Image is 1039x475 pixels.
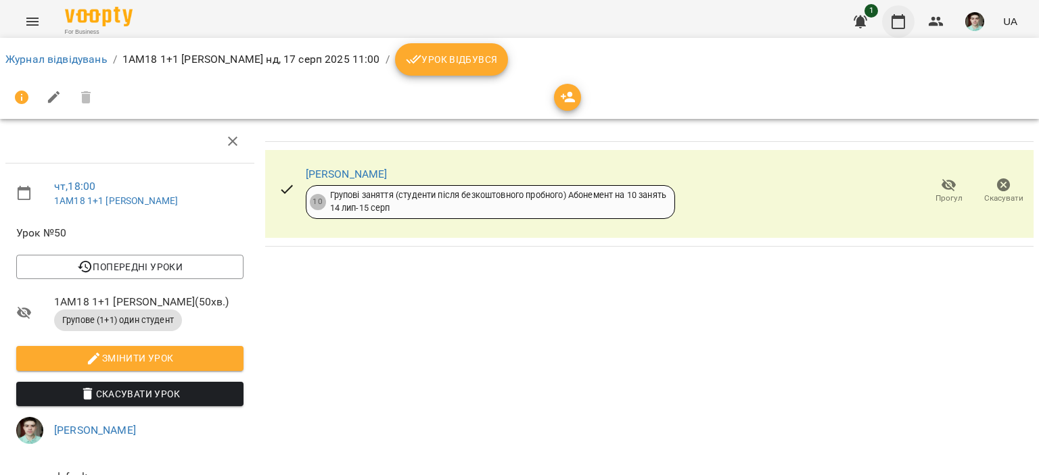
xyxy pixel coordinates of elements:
a: 1АМ18 1+1 [PERSON_NAME] [54,195,178,206]
div: Групові заняття (студенти після безкоштовного пробного) Абонемент на 10 занять 14 лип - 15 серп [330,189,667,214]
img: 8482cb4e613eaef2b7d25a10e2b5d949.jpg [965,12,984,31]
span: Скасувати Урок [27,386,233,402]
button: Скасувати [976,172,1031,210]
p: 1АМ18 1+1 [PERSON_NAME] нд, 17 серп 2025 11:00 [122,51,380,68]
span: Скасувати [984,193,1023,204]
button: Прогул [921,172,976,210]
li: / [113,51,117,68]
div: 10 [310,194,326,210]
span: Групове (1+1) один студент [54,314,182,326]
li: / [386,51,390,68]
button: Скасувати Урок [16,382,244,406]
button: Урок відбувся [395,43,509,76]
a: [PERSON_NAME] [306,168,388,180]
button: Menu [16,5,49,38]
a: Журнал відвідувань [5,53,108,66]
span: Попередні уроки [27,259,233,275]
span: Прогул [936,193,963,204]
span: 1 [864,4,878,18]
button: Попередні уроки [16,255,244,279]
span: Змінити урок [27,350,233,366]
span: 1АМ18 1+1 [PERSON_NAME] ( 50 хв. ) [54,294,244,310]
img: Voopty Logo [65,7,133,26]
img: 8482cb4e613eaef2b7d25a10e2b5d949.jpg [16,417,43,444]
a: [PERSON_NAME] [54,424,136,436]
span: Урок №50 [16,225,244,241]
nav: breadcrumb [5,43,1034,76]
span: Урок відбувся [406,51,498,68]
span: UA [1003,14,1017,28]
span: For Business [65,28,133,36]
button: Змінити урок [16,346,244,370]
a: чт , 18:00 [54,180,95,193]
button: UA [998,9,1023,34]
